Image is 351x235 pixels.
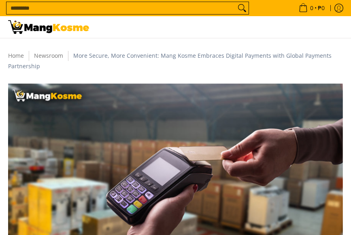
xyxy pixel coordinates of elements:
span: • [296,4,327,13]
img: BPI Credit Card Payment, Installment, &amp; More! l Mang Kosme Newsroom [8,20,89,34]
span: More Secure, More Convenient: Mang Kosme Embraces Digital Payments with Global Payments Partnership [8,52,332,70]
span: 0 [309,5,315,11]
a: Home [8,52,24,59]
span: ₱0 [317,5,326,11]
nav: Breadcrumbs [4,50,347,71]
a: Newsroom [34,52,63,59]
nav: Main Menu [97,16,343,38]
button: Search [236,2,249,14]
